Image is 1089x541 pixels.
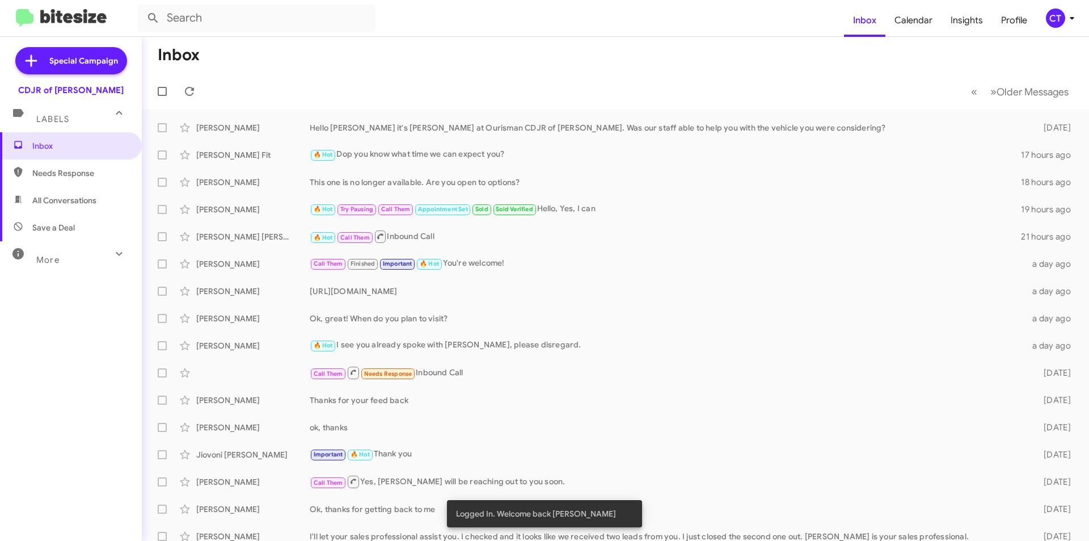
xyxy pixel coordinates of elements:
div: 18 hours ago [1021,177,1080,188]
div: [PERSON_NAME] Fit [196,149,310,161]
div: 21 hours ago [1021,231,1080,242]
a: Profile [992,4,1036,37]
div: [DATE] [1025,422,1080,433]
div: [PERSON_NAME] [196,204,310,215]
div: [PERSON_NAME] [196,476,310,488]
div: 17 hours ago [1021,149,1080,161]
div: Ok, thanks for getting back to me [310,504,1025,515]
span: Try Pausing [340,206,373,213]
div: [PERSON_NAME] [196,340,310,351]
div: [DATE] [1025,395,1080,406]
span: 🔥 Hot [420,260,439,267]
div: [DATE] [1025,504,1080,515]
div: You're welcome! [310,257,1025,270]
span: Sold [475,206,488,213]
div: Ok, great! When do you plan to visit? [310,313,1025,324]
div: Hello [PERSON_NAME] it's [PERSON_NAME] at Ourisman CDJR of [PERSON_NAME]. Was our staff able to h... [310,122,1025,133]
span: 🔥 Hot [314,206,333,213]
div: [DATE] [1025,449,1080,460]
span: Needs Response [364,370,412,378]
a: Insights [942,4,992,37]
div: [PERSON_NAME] [196,422,310,433]
span: All Conversations [32,195,96,206]
h1: Inbox [158,46,200,64]
span: Call Them [314,370,343,378]
div: [PERSON_NAME] [196,286,310,297]
span: Call Them [381,206,411,213]
span: Older Messages [997,86,1069,98]
div: [PERSON_NAME] [196,122,310,133]
div: [URL][DOMAIN_NAME] [310,286,1025,297]
span: 🔥 Hot [314,234,333,241]
span: Finished [351,260,375,267]
div: [DATE] [1025,476,1080,488]
span: » [990,85,997,99]
button: CT [1036,9,1077,28]
div: [PERSON_NAME] [196,395,310,406]
span: Save a Deal [32,222,75,233]
span: Logged In. Welcome back [PERSON_NAME] [456,508,616,519]
div: Thanks for your feed back [310,395,1025,406]
button: Next [984,80,1075,103]
div: Thank you [310,448,1025,461]
div: Hello, Yes, I can [310,203,1021,216]
div: Inbound Call [310,229,1021,244]
span: Appointment Set [418,206,468,213]
div: [PERSON_NAME] [196,177,310,188]
div: [DATE] [1025,367,1080,379]
div: Inbound Call [310,366,1025,380]
div: This one is no longer available. Are you open to options? [310,177,1021,188]
div: a day ago [1025,258,1080,270]
span: 🔥 Hot [314,342,333,349]
div: Jiovoni [PERSON_NAME] [196,449,310,460]
span: Labels [36,114,69,124]
div: 19 hours ago [1021,204,1080,215]
div: a day ago [1025,286,1080,297]
span: Special Campaign [49,55,118,66]
span: Needs Response [32,167,129,179]
button: Previous [964,80,984,103]
div: [PERSON_NAME] [196,258,310,270]
div: CDJR of [PERSON_NAME] [18,85,124,96]
div: Yes, [PERSON_NAME] will be reaching out to you soon. [310,475,1025,489]
div: Dop you know what time we can expect you? [310,148,1021,161]
span: Call Them [314,479,343,487]
span: Important [383,260,412,267]
span: Inbox [32,140,129,152]
input: Search [137,5,375,32]
div: a day ago [1025,313,1080,324]
div: a day ago [1025,340,1080,351]
span: Important [314,451,343,458]
span: 🔥 Hot [351,451,370,458]
div: CT [1046,9,1065,28]
div: I see you already spoke with [PERSON_NAME], please disregard. [310,339,1025,352]
span: 🔥 Hot [314,151,333,158]
span: « [971,85,977,99]
nav: Page navigation example [965,80,1075,103]
span: Call Them [340,234,370,241]
div: [PERSON_NAME] [196,504,310,515]
a: Special Campaign [15,47,127,74]
div: [PERSON_NAME] [PERSON_NAME] [196,231,310,242]
span: More [36,255,60,265]
div: ok, thanks [310,422,1025,433]
span: Call Them [314,260,343,267]
a: Calendar [885,4,942,37]
div: [PERSON_NAME] [196,313,310,324]
span: Sold Verified [496,206,533,213]
a: Inbox [844,4,885,37]
div: [DATE] [1025,122,1080,133]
